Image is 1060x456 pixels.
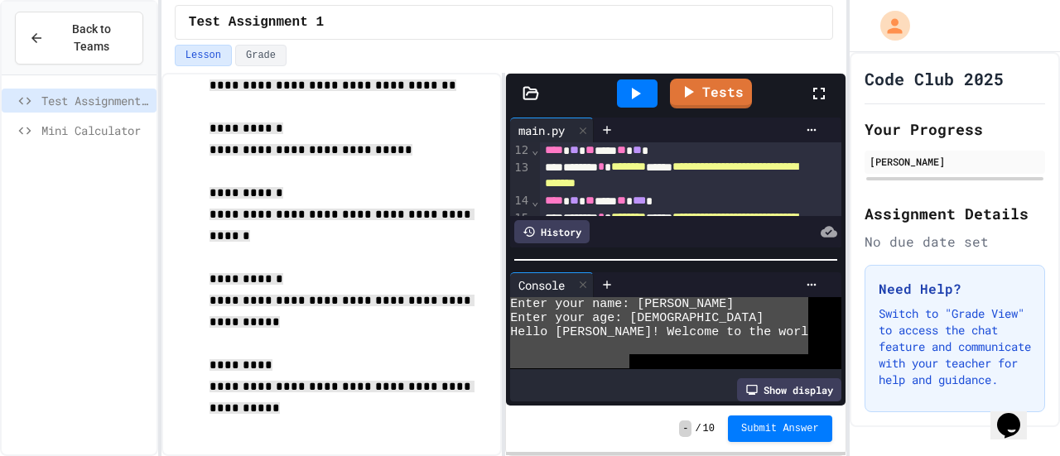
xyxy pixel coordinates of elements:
[189,12,324,32] span: Test Assignment 1
[510,272,594,297] div: Console
[510,193,531,209] div: 14
[863,7,914,45] div: My Account
[510,297,734,311] span: Enter your name: [PERSON_NAME]
[728,415,832,442] button: Submit Answer
[510,325,823,339] span: Hello [PERSON_NAME]! Welcome to the world!
[510,122,573,139] div: main.py
[865,118,1045,141] h2: Your Progress
[879,305,1031,388] p: Switch to "Grade View" to access the chat feature and communicate with your teacher for help and ...
[15,12,143,65] button: Back to Teams
[703,422,715,435] span: 10
[510,311,764,325] span: Enter your age: [DEMOGRAPHIC_DATA]
[879,279,1031,299] h3: Need Help?
[679,420,691,437] span: -
[865,67,1004,90] h1: Code Club 2025
[41,92,150,109] span: Test Assignment 1
[175,45,232,66] button: Lesson
[510,210,531,244] div: 15
[990,390,1043,439] iframe: chat widget
[235,45,287,66] button: Grade
[737,378,841,401] div: Show display
[531,194,539,208] span: Fold line
[865,202,1045,225] h2: Assignment Details
[510,160,531,194] div: 13
[531,143,539,156] span: Fold line
[510,276,573,294] div: Console
[510,142,531,159] div: 12
[514,220,590,243] div: History
[41,122,150,139] span: Mini Calculator
[670,79,752,108] a: Tests
[865,232,1045,252] div: No due date set
[510,118,594,142] div: main.py
[870,154,1040,169] div: [PERSON_NAME]
[695,422,701,435] span: /
[54,21,129,55] span: Back to Teams
[741,422,819,435] span: Submit Answer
